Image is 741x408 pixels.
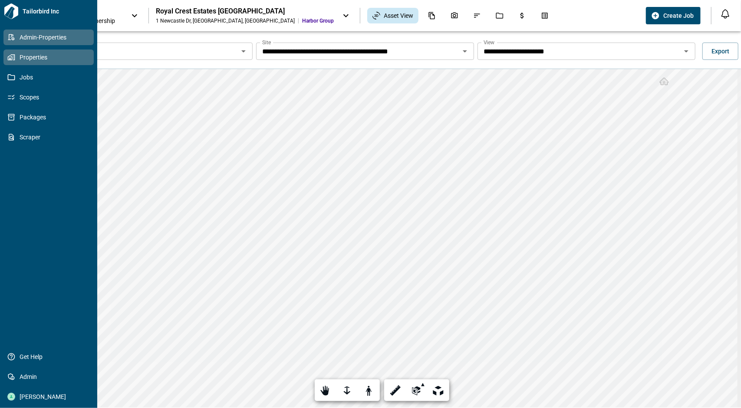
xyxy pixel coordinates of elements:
div: Asset View [367,8,418,23]
div: Royal Crest Estates [GEOGRAPHIC_DATA] [156,7,334,16]
a: Admin [3,369,94,385]
div: Budgets [513,8,531,23]
span: Packages [15,113,86,122]
div: Issues & Info [468,8,486,23]
a: Properties [3,49,94,65]
button: Open [237,45,250,57]
button: Open [459,45,471,57]
div: Documents [423,8,441,23]
span: Admin [15,372,86,381]
span: Create Job [663,11,694,20]
span: Tailorbird Inc [19,7,94,16]
div: Takeoff Center [536,8,554,23]
span: Scraper [15,133,86,141]
a: Packages [3,109,94,125]
a: Jobs [3,69,94,85]
a: Scraper [3,129,94,145]
div: Jobs [491,8,509,23]
button: Create Job [646,7,701,24]
button: Open notification feed [718,7,732,21]
span: Export [711,47,729,56]
span: Scopes [15,93,86,102]
div: Photos [445,8,464,23]
div: 1 Newcastle Dr , [GEOGRAPHIC_DATA] , [GEOGRAPHIC_DATA] [156,17,295,24]
label: View [484,39,495,46]
label: Site [262,39,271,46]
button: Export [702,43,738,60]
span: Jobs [15,73,86,82]
a: Scopes [3,89,94,105]
span: Properties [15,53,86,62]
span: Get Help [15,352,86,361]
span: [PERSON_NAME] [15,392,86,401]
span: Harbor Group [302,17,334,24]
span: Admin-Properties [15,33,86,42]
a: Admin-Properties [3,30,94,45]
button: Open [680,45,692,57]
span: Asset View [384,11,413,20]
